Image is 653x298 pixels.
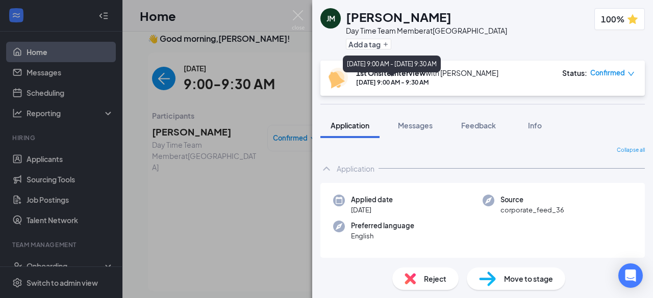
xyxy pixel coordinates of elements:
div: Open Intercom Messenger [618,263,643,288]
span: Messages [398,121,433,130]
span: 100% [601,13,624,25]
span: Applied date [351,195,393,205]
div: JM [326,13,335,23]
svg: Plus [383,41,389,47]
button: PlusAdd a tag [346,39,391,49]
span: corporate_feed_36 [500,205,564,215]
span: Info [528,121,542,130]
span: Source [500,195,564,205]
div: Day Time Team Member at [GEOGRAPHIC_DATA] [346,25,507,36]
span: English [351,231,414,241]
span: Application [331,121,369,130]
span: Confirmed [590,68,625,78]
span: Collapse all [617,146,645,154]
div: Status : [562,68,587,78]
div: [DATE] 9:00 AM - [DATE] 9:30 AM [343,56,441,72]
div: [DATE] 9:00 AM - 9:30 AM [356,78,498,87]
span: down [627,70,635,77]
span: Feedback [461,121,496,130]
span: Move to stage [504,273,553,284]
span: [DATE] [351,205,393,215]
span: Reject [424,273,446,284]
svg: ChevronUp [320,162,333,175]
span: Preferred language [351,221,414,231]
div: Application [337,164,374,174]
h1: [PERSON_NAME] [346,8,451,25]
